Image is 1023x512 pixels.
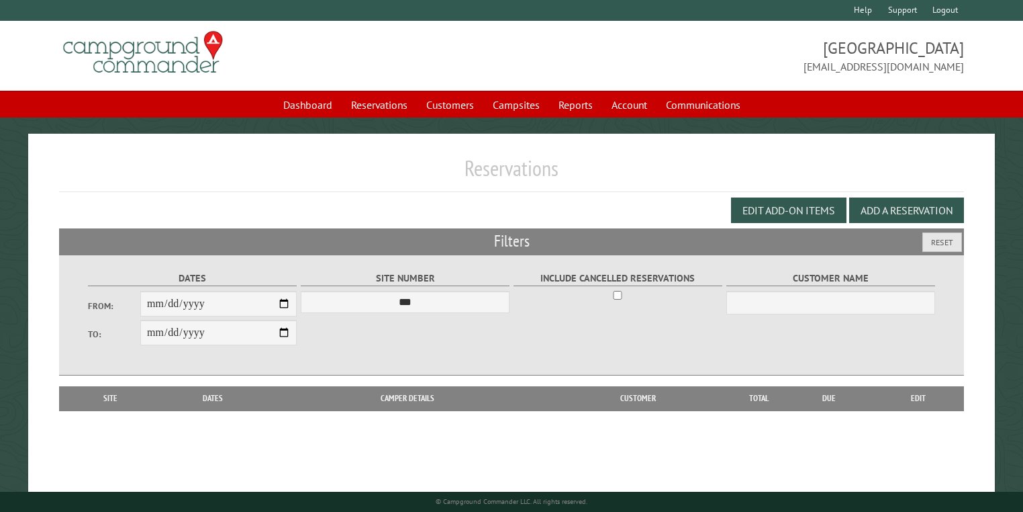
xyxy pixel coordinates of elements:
[544,386,732,411] th: Customer
[272,386,544,411] th: Camper Details
[275,92,340,118] a: Dashboard
[418,92,482,118] a: Customers
[88,300,140,312] label: From:
[603,92,655,118] a: Account
[872,386,964,411] th: Edit
[343,92,416,118] a: Reservations
[849,198,964,223] button: Add a Reservation
[732,386,786,411] th: Total
[88,271,297,286] label: Dates
[59,228,965,254] h2: Filters
[59,26,227,79] img: Campground Commander
[436,497,587,506] small: © Campground Commander LLC. All rights reserved.
[301,271,509,286] label: Site Number
[485,92,548,118] a: Campsites
[731,198,846,223] button: Edit Add-on Items
[726,271,935,286] label: Customer Name
[511,37,964,75] span: [GEOGRAPHIC_DATA] [EMAIL_ADDRESS][DOMAIN_NAME]
[550,92,601,118] a: Reports
[922,232,962,252] button: Reset
[88,328,140,341] label: To:
[59,155,965,192] h1: Reservations
[786,386,872,411] th: Due
[514,271,722,286] label: Include Cancelled Reservations
[154,386,271,411] th: Dates
[66,386,155,411] th: Site
[658,92,748,118] a: Communications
